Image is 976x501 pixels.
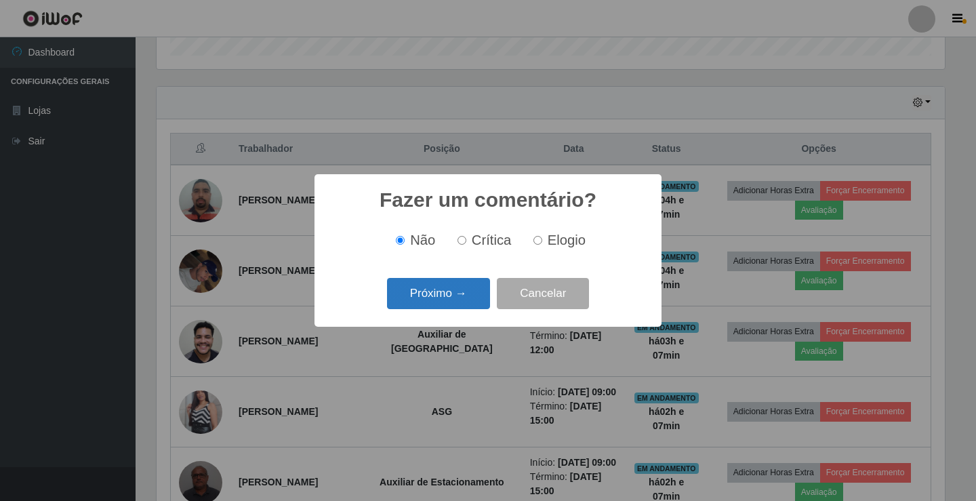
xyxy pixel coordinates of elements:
h2: Fazer um comentário? [380,188,596,212]
span: Crítica [472,233,512,247]
button: Cancelar [497,278,589,310]
span: Elogio [548,233,586,247]
input: Elogio [533,236,542,245]
input: Crítica [457,236,466,245]
input: Não [396,236,405,245]
span: Não [410,233,435,247]
button: Próximo → [387,278,490,310]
